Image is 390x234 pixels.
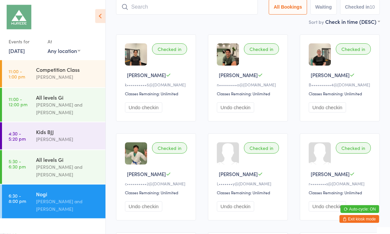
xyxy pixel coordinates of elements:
span: [PERSON_NAME] [127,72,166,79]
div: Any location [48,47,80,54]
button: Undo checkin [217,103,254,113]
div: Checked in [336,44,371,55]
div: n•••••••••o@[DOMAIN_NAME] [217,82,281,88]
button: Undo checkin [125,202,162,212]
div: Classes Remaining: Unlimited [125,190,189,196]
a: 4:30 -5:20 pmKids BJJ[PERSON_NAME] [2,122,105,150]
time: 4:30 - 5:20 pm [9,131,26,141]
a: 6:30 -8:00 pmNogi[PERSON_NAME] and [PERSON_NAME] [2,185,105,218]
div: k••••••••••5@[DOMAIN_NAME] [125,82,189,88]
div: 10 [370,5,375,10]
div: Check in time (DESC) [325,18,380,25]
div: [PERSON_NAME] and [PERSON_NAME] [36,198,100,213]
div: At [48,36,80,47]
span: [PERSON_NAME] [127,171,166,178]
label: Sort by [309,19,324,25]
a: [DATE] [9,47,25,54]
div: [PERSON_NAME] and [PERSON_NAME] [36,163,100,178]
div: Classes Remaining: Unlimited [217,91,281,97]
button: Undo checkin [125,103,162,113]
div: All levels Gi [36,156,100,163]
span: [PERSON_NAME] [219,171,258,178]
button: Undo checkin [217,202,254,212]
div: c••••••••••2@[DOMAIN_NAME] [125,181,189,187]
div: Checked in [244,44,279,55]
div: B••••••••••4@[DOMAIN_NAME] [309,82,373,88]
div: Kids BJJ [36,128,100,135]
div: Events for [9,36,41,47]
button: Exit kiosk mode [339,215,379,223]
div: Checked in [152,143,187,154]
time: 5:30 - 6:30 pm [9,159,26,169]
time: 11:00 - 12:00 pm [9,96,27,107]
a: 5:30 -6:30 pmAll levels Gi[PERSON_NAME] and [PERSON_NAME] [2,150,105,184]
div: Checked in [152,44,187,55]
a: 11:00 -1:00 pmCompetition Class[PERSON_NAME] [2,60,105,87]
div: Classes Remaining: Unlimited [309,91,373,97]
div: Competition Class [36,66,100,73]
button: Undo checkin [309,103,346,113]
span: [PERSON_NAME] [219,72,258,79]
img: image1752135619.png [309,44,331,66]
div: Classes Remaining: Unlimited [217,190,281,196]
div: [PERSON_NAME] and [PERSON_NAME] [36,101,100,116]
span: [PERSON_NAME] [311,72,350,79]
img: Kumite Jiu Jitsu [7,5,31,29]
div: Classes Remaining: Unlimited [125,91,189,97]
div: Classes Remaining: Unlimited [309,190,373,196]
div: All levels Gi [36,94,100,101]
a: 11:00 -12:00 pmAll levels Gi[PERSON_NAME] and [PERSON_NAME] [2,88,105,122]
img: image1742606381.png [217,44,239,66]
img: image1743497512.png [125,44,147,66]
div: L•••••••y@[DOMAIN_NAME] [217,181,281,187]
div: Checked in [336,143,371,154]
button: Auto-cycle: ON [340,205,379,213]
time: 6:30 - 8:00 pm [9,193,26,204]
time: 11:00 - 1:00 pm [9,69,25,79]
div: [PERSON_NAME] [36,135,100,143]
div: [PERSON_NAME] [36,73,100,81]
div: Nogi [36,190,100,198]
div: Checked in [244,143,279,154]
div: r••••••••s@[DOMAIN_NAME] [309,181,373,187]
span: [PERSON_NAME] [311,171,350,178]
img: image1742369250.png [125,143,147,165]
button: Undo checkin [309,202,346,212]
